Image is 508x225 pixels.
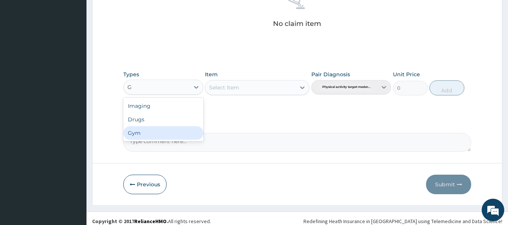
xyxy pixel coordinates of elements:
p: No claim item [273,20,321,27]
label: Pair Diagnosis [311,71,350,78]
div: Chat with us now [39,42,126,52]
div: Imaging [123,99,203,113]
label: Types [123,71,139,78]
a: RelianceHMO [134,218,167,225]
div: Redefining Heath Insurance in [GEOGRAPHIC_DATA] using Telemedicine and Data Science! [303,217,502,225]
strong: Copyright © 2017 . [92,218,168,225]
label: Unit Price [393,71,420,78]
label: Comment [123,122,472,129]
button: Submit [426,175,471,194]
span: We're online! [44,66,104,142]
button: Previous [123,175,167,194]
div: Minimize live chat window [123,4,141,22]
button: Add [429,80,464,95]
textarea: Type your message and hit 'Enter' [4,147,143,174]
img: d_794563401_company_1708531726252_794563401 [14,38,30,56]
div: Gym [123,126,203,140]
label: Item [205,71,218,78]
div: Drugs [123,113,203,126]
